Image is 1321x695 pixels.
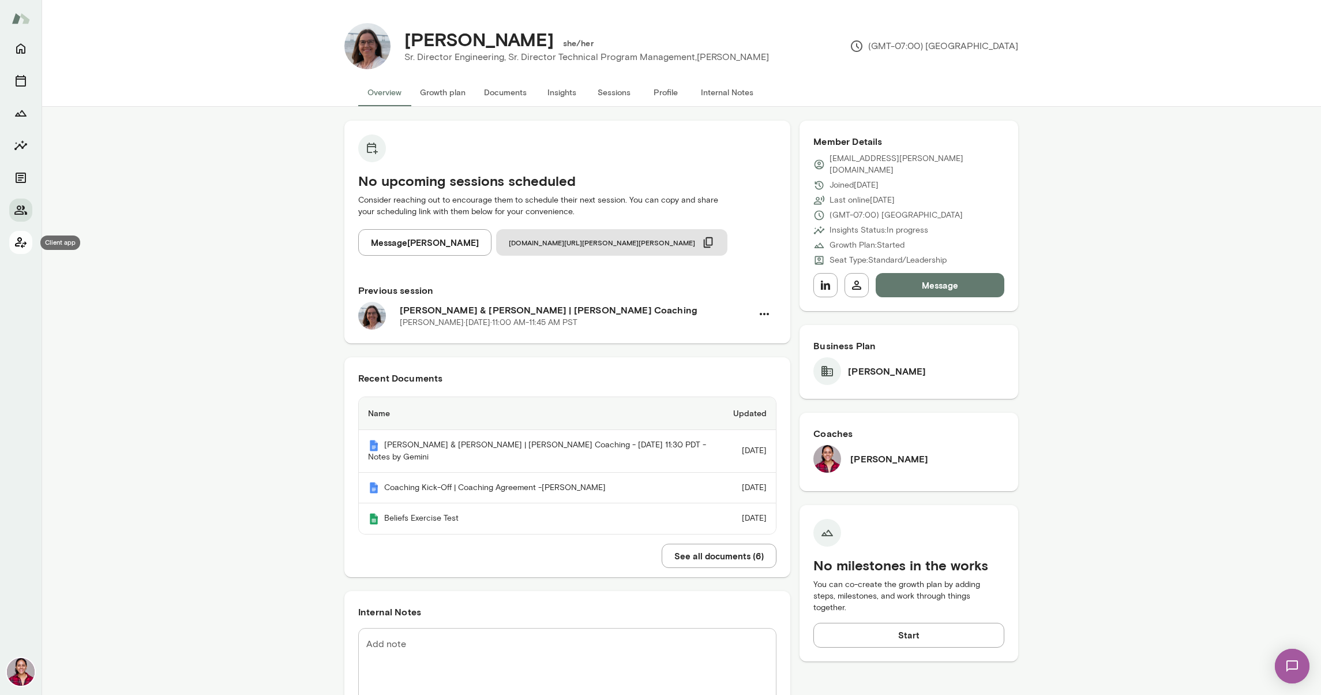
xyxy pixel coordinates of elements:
[368,513,380,525] img: Mento
[509,238,695,247] span: [DOMAIN_NAME][URL][PERSON_NAME][PERSON_NAME]
[813,445,841,473] img: Siddhi Sundar
[358,171,776,190] h5: No upcoming sessions scheduled
[475,79,536,106] button: Documents
[12,8,30,29] img: Mento
[724,503,776,534] td: [DATE]
[830,153,1004,176] p: [EMAIL_ADDRESS][PERSON_NAME][DOMAIN_NAME]
[358,371,776,385] h6: Recent Documents
[813,339,1004,353] h6: Business Plan
[404,50,769,64] p: Sr. Director Engineering, Sr. Director Technical Program Management, [PERSON_NAME]
[588,79,640,106] button: Sessions
[9,166,32,189] button: Documents
[724,397,776,430] th: Updated
[40,236,80,250] div: Client app
[813,134,1004,148] h6: Member Details
[9,102,32,125] button: Growth Plan
[368,482,380,494] img: Mento
[830,240,905,251] p: Growth Plan: Started
[9,231,32,254] button: Client app
[536,79,588,106] button: Insights
[411,79,475,106] button: Growth plan
[640,79,692,106] button: Profile
[830,225,928,236] p: Insights Status: In progress
[662,544,776,568] button: See all documents (6)
[848,364,926,378] h6: [PERSON_NAME]
[404,28,554,50] h4: [PERSON_NAME]
[692,79,763,106] button: Internal Notes
[359,430,724,473] th: [PERSON_NAME] & [PERSON_NAME] | [PERSON_NAME] Coaching - [DATE] 11:30 PDT - Notes by Gemini
[344,23,391,69] img: Renate Stoiber
[563,38,594,49] h6: she/her
[358,283,776,297] h6: Previous session
[813,579,1004,614] p: You can co-create the growth plan by adding steps, milestones, and work through things together.
[724,473,776,504] td: [DATE]
[359,397,724,430] th: Name
[830,210,963,221] p: (GMT-07:00) [GEOGRAPHIC_DATA]
[7,658,35,686] img: Siddhi Sundar
[813,623,1004,647] button: Start
[830,195,895,206] p: Last online [DATE]
[850,39,1018,53] p: (GMT-07:00) [GEOGRAPHIC_DATA]
[359,503,724,534] th: Beliefs Exercise Test
[9,199,32,222] button: Members
[876,273,1004,297] button: Message
[830,180,879,191] p: Joined [DATE]
[850,452,928,466] h6: [PERSON_NAME]
[368,440,380,451] img: Mento
[358,605,776,619] h6: Internal Notes
[724,430,776,473] td: [DATE]
[496,229,727,256] button: [DOMAIN_NAME][URL][PERSON_NAME][PERSON_NAME]
[9,69,32,92] button: Sessions
[359,473,724,504] th: Coaching Kick-Off | Coaching Agreement -[PERSON_NAME]
[358,229,491,256] button: Message[PERSON_NAME]
[9,134,32,157] button: Insights
[400,317,577,328] p: [PERSON_NAME] · [DATE] · 11:00 AM-11:45 AM PST
[830,255,947,266] p: Seat Type: Standard/Leadership
[358,79,411,106] button: Overview
[9,37,32,60] button: Home
[400,303,752,317] h6: [PERSON_NAME] & [PERSON_NAME] | [PERSON_NAME] Coaching
[813,427,1004,440] h6: Coaches
[358,195,776,218] p: Consider reaching out to encourage them to schedule their next session. You can copy and share yo...
[813,556,1004,574] h5: No milestones in the works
